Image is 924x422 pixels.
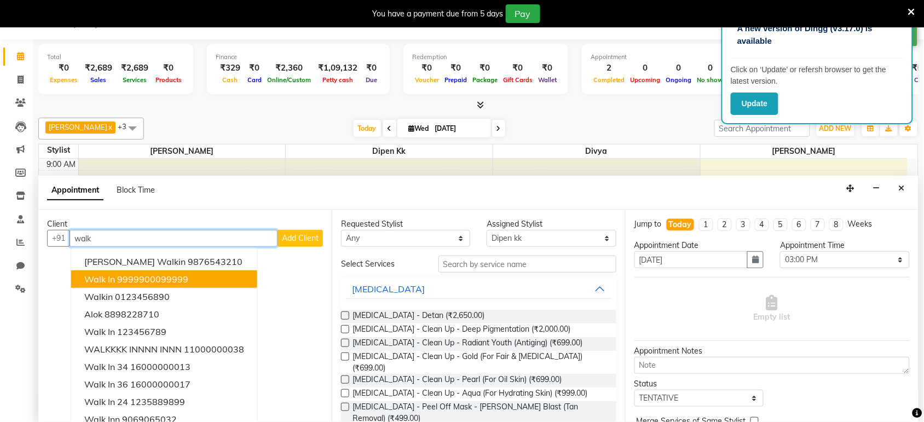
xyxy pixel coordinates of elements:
button: +91 [47,230,70,247]
div: Status [634,378,764,390]
button: Update [731,93,778,115]
span: Empty list [754,295,790,323]
span: Prepaid [442,76,470,84]
input: Search by Name/Mobile/Email/Code [70,230,278,247]
div: ₹2,689 [80,62,117,74]
span: Add Client [282,233,319,243]
div: ₹329 [216,62,245,74]
div: ₹0 [47,62,80,74]
span: Appointment [47,181,103,200]
div: ₹0 [412,62,442,74]
span: walk in [84,326,115,337]
div: Appointment [591,53,726,62]
span: Walk In [84,274,115,285]
span: [MEDICAL_DATA] - Clean Up - Deep Pigmentation (₹2,000.00) [353,323,570,337]
span: Wallet [535,76,559,84]
div: Select Services [333,258,430,270]
div: Finance [216,53,381,62]
li: 4 [755,218,769,231]
span: [PERSON_NAME] [701,144,908,158]
span: walk in 24 [84,396,128,407]
span: No show [695,76,726,84]
div: Stylist [39,144,78,156]
span: [PERSON_NAME] Walkin [84,256,186,267]
li: 8 [829,218,844,231]
input: 2025-09-03 [432,120,487,137]
li: 7 [811,218,825,231]
li: 1 [699,218,713,231]
div: [MEDICAL_DATA] [352,282,425,296]
div: Total [47,53,184,62]
span: Dipen kk [286,144,493,158]
span: Services [120,76,149,84]
span: Package [470,76,500,84]
span: [MEDICAL_DATA] - Clean Up - Pearl (For Oil Skin) (₹699.00) [353,374,562,388]
ngb-highlight: 1235889899 [130,396,185,407]
ngb-highlight: 9876543210 [188,256,242,267]
div: 2 [591,62,628,74]
span: Cash [220,76,241,84]
span: Petty cash [320,76,356,84]
a: x [107,123,112,131]
span: [PERSON_NAME] [49,123,107,131]
div: ₹0 [470,62,500,74]
div: Jump to [634,218,662,230]
div: ₹1,09,132 [314,62,362,74]
div: You have a payment due from 5 days [373,8,504,20]
div: 0 [628,62,663,74]
span: Today [354,120,381,137]
div: Appointment Time [780,240,909,251]
span: Block Time [117,185,155,195]
div: ₹0 [500,62,535,74]
span: WALKKKK INNNN INNN [84,344,182,355]
div: ₹0 [245,62,264,74]
span: Due [363,76,380,84]
div: Today [669,219,692,230]
span: Divya [493,144,700,158]
ngb-highlight: 16000000013 [130,361,190,372]
button: Add Client [278,230,323,247]
span: Sales [88,76,109,84]
div: Appointment Date [634,240,764,251]
input: yyyy-mm-dd [634,251,748,268]
span: Upcoming [628,76,663,84]
span: Ongoing [663,76,695,84]
span: [MEDICAL_DATA] - Detan (₹2,650.00) [353,310,484,323]
span: [PERSON_NAME] [79,144,286,158]
span: walk in 34 [84,361,128,372]
div: Client [47,218,323,230]
span: +3 [118,122,135,131]
div: Appointment Notes [634,345,910,357]
button: [MEDICAL_DATA] [345,279,612,299]
div: 9:00 AM [45,159,78,170]
ngb-highlight: 8898228710 [105,309,159,320]
button: ADD NEW [817,121,854,136]
div: Weeks [848,218,873,230]
div: ₹0 [362,62,381,74]
div: ₹0 [442,62,470,74]
p: Click on ‘Update’ or refersh browser to get the latest version. [731,64,904,87]
ngb-highlight: 0123456890 [115,291,170,302]
span: walk in 36 [84,379,128,390]
span: Alok [84,309,102,320]
span: Completed [591,76,628,84]
button: Pay [506,4,540,23]
div: Requested Stylist [341,218,470,230]
span: Online/Custom [264,76,314,84]
span: Wed [406,124,432,132]
li: 2 [718,218,732,231]
ngb-highlight: 123456789 [117,326,166,337]
span: [MEDICAL_DATA] - Clean Up - Gold (For Fair & [MEDICAL_DATA]) (₹699.00) [353,351,608,374]
button: Close [894,180,910,197]
ngb-highlight: 11000000038 [184,344,244,355]
ngb-highlight: 16000000017 [130,379,190,390]
div: 0 [695,62,726,74]
div: ₹2,689 [117,62,153,74]
span: Products [153,76,184,84]
ngb-highlight: 9999900099999 [117,274,188,285]
div: ₹0 [153,62,184,74]
li: 6 [792,218,806,231]
div: Redemption [412,53,559,62]
div: ₹0 [535,62,559,74]
div: Assigned Stylist [487,218,616,230]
